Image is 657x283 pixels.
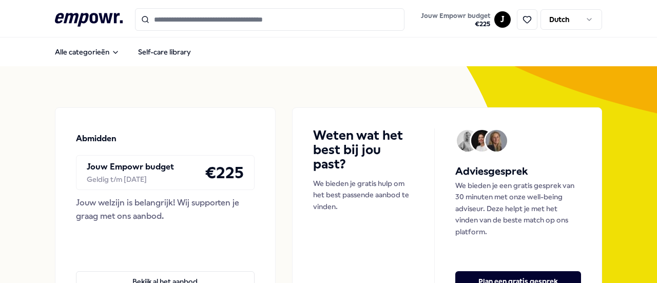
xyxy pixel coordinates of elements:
img: Avatar [486,130,507,152]
p: Jouw Empowr budget [87,160,174,174]
p: We bieden je een gratis gesprek van 30 minuten met onze well-being adviseur. Deze helpt je met he... [455,180,581,237]
input: Search for products, categories or subcategories [135,8,405,31]
nav: Main [47,42,199,62]
img: Avatar [471,130,493,152]
button: Jouw Empowr budget€225 [419,10,492,30]
p: Abmidden [76,132,117,145]
button: J [494,11,511,28]
p: We bieden je gratis hulp om het best passende aanbod te vinden. [313,178,414,212]
div: Jouw welzijn is belangrijk! Wij supporten je graag met ons aanbod. [76,196,255,222]
h5: Adviesgesprek [455,163,581,180]
a: Self-care library [130,42,199,62]
span: € 225 [421,20,490,28]
img: Avatar [457,130,478,152]
h4: Weten wat het best bij jou past? [313,128,414,172]
div: Geldig t/m [DATE] [87,174,174,185]
h4: € 225 [205,160,244,185]
button: Alle categorieën [47,42,128,62]
a: Jouw Empowr budget€225 [417,9,494,30]
span: Jouw Empowr budget [421,12,490,20]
